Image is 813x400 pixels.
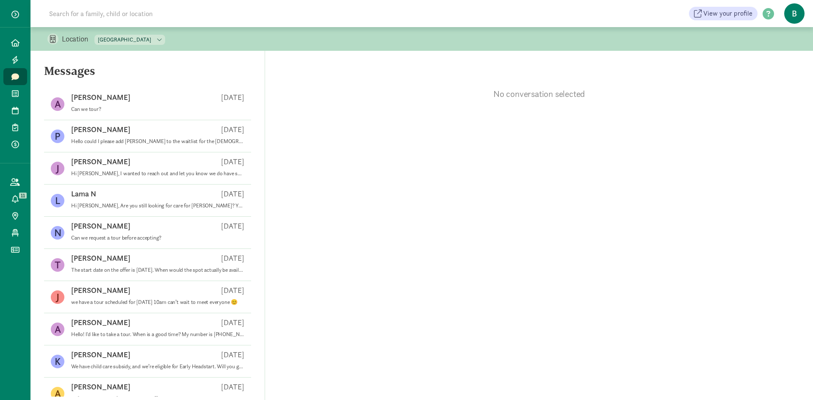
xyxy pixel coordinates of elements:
[71,234,244,241] p: Can we request a tour before accepting?
[71,253,130,263] p: [PERSON_NAME]
[62,34,94,44] p: Location
[71,350,130,360] p: [PERSON_NAME]
[784,3,805,24] span: B
[51,290,64,304] figure: J
[71,317,130,328] p: [PERSON_NAME]
[71,202,244,209] p: Hi [PERSON_NAME], Are you still looking for care for [PERSON_NAME]? You are at the top of the wai...
[71,138,244,145] p: Hello could I please add [PERSON_NAME] to the waitlist for the [DEMOGRAPHIC_DATA] class
[3,190,27,207] a: 11
[71,92,130,102] p: [PERSON_NAME]
[221,92,244,102] p: [DATE]
[221,253,244,263] p: [DATE]
[51,323,64,336] figure: A
[51,258,64,272] figure: T
[71,363,244,370] p: We have child care subsidy, and we’re eligible for Early Headstart. Will you guys be able to acce...
[51,226,64,240] figure: N
[71,299,244,306] p: we have a tour scheduled for [DATE] 10am can’t wait to meet everyone 😊
[689,7,758,20] a: View your profile
[221,124,244,135] p: [DATE]
[221,189,244,199] p: [DATE]
[221,382,244,392] p: [DATE]
[71,221,130,231] p: [PERSON_NAME]
[51,97,64,111] figure: A
[71,157,130,167] p: [PERSON_NAME]
[703,8,752,19] span: View your profile
[51,355,64,368] figure: K
[221,350,244,360] p: [DATE]
[71,331,244,338] p: Hello! I'd like to take a tour. When is a good time? My number is [PHONE_NUMBER].
[265,88,813,100] p: No conversation selected
[221,157,244,167] p: [DATE]
[71,267,244,273] p: The start date on the offer is [DATE]. When would the spot actually be available? Is it possible ...
[51,162,64,175] figure: J
[71,189,96,199] p: Lama N
[71,382,130,392] p: [PERSON_NAME]
[71,106,244,113] p: Can we tour?
[71,285,130,295] p: [PERSON_NAME]
[221,221,244,231] p: [DATE]
[71,170,244,177] p: Hi [PERSON_NAME], I wanted to reach out and let you know we do have space for [PERSON_NAME] if yo...
[71,124,130,135] p: [PERSON_NAME]
[44,5,282,22] input: Search for a family, child or location
[19,193,27,199] span: 11
[30,64,265,85] h5: Messages
[221,317,244,328] p: [DATE]
[51,130,64,143] figure: P
[51,194,64,207] figure: L
[221,285,244,295] p: [DATE]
